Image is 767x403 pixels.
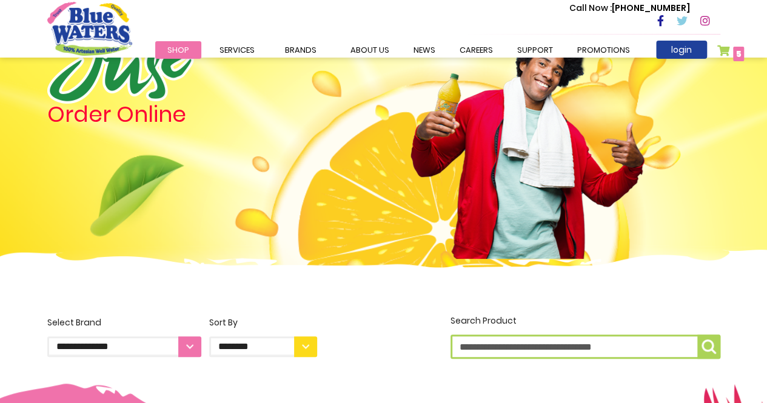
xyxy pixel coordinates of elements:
img: search-icon.png [702,339,716,354]
span: Shop [167,44,189,56]
a: store logo [47,2,132,55]
label: Select Brand [47,316,201,357]
label: Search Product [450,315,720,359]
input: Search Product [450,335,720,359]
select: Sort By [209,336,317,357]
span: Brands [285,44,317,56]
a: about us [338,41,401,59]
a: login [656,41,707,59]
span: Call Now : [569,2,612,14]
span: 5 [736,48,742,60]
h4: Order Online [47,104,317,125]
a: careers [447,41,505,59]
a: support [505,41,565,59]
span: Services [219,44,255,56]
a: 5 [717,45,745,62]
a: News [401,41,447,59]
div: Sort By [209,316,317,329]
a: Promotions [565,41,642,59]
select: Select Brand [47,336,201,357]
img: logo [47,22,194,104]
button: Search Product [697,335,720,359]
p: [PHONE_NUMBER] [569,2,690,15]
